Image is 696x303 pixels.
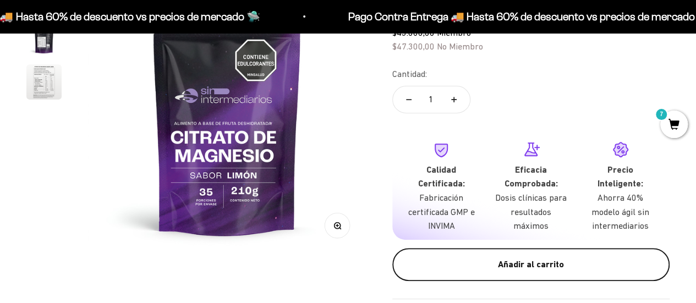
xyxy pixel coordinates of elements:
[26,64,62,103] button: Ir al artículo 3
[437,41,483,51] span: No Miembro
[392,41,435,51] span: $47.300,00
[584,191,656,233] p: Ahorra 40% modelo ágil sin intermediarios
[405,191,478,233] p: Fabricación certificada GMP e INVIMA
[26,20,62,59] button: Ir al artículo 2
[26,20,62,56] img: Citrato de Magnesio - Sabor Limón
[655,108,668,121] mark: 7
[660,119,688,131] a: 7
[393,86,425,113] button: Reducir cantidad
[392,27,435,37] span: $43.000,00
[438,86,470,113] button: Aumentar cantidad
[495,191,567,233] p: Dosis clínicas para resultados máximos
[392,67,427,81] label: Cantidad:
[414,257,648,272] div: Añadir al carrito
[26,64,62,100] img: Citrato de Magnesio - Sabor Limón
[504,164,557,189] strong: Eficacia Comprobada:
[437,27,471,37] span: Miembro
[392,248,670,281] button: Añadir al carrito
[598,164,643,189] strong: Precio Inteligente:
[418,164,464,189] strong: Calidad Certificada:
